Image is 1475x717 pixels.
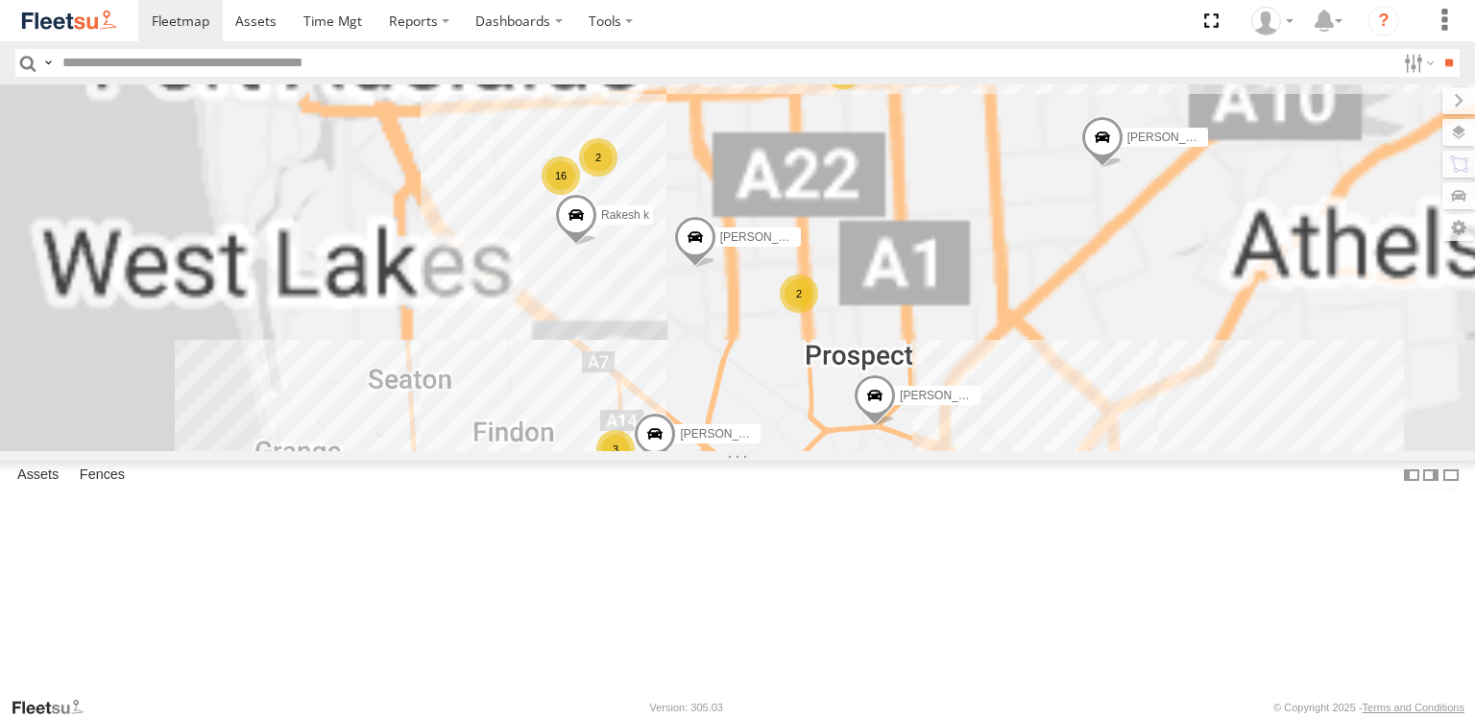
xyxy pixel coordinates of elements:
[19,8,119,34] img: fleetsu-logo-horizontal.svg
[1402,461,1421,489] label: Dock Summary Table to the Left
[8,462,68,489] label: Assets
[780,275,818,313] div: 2
[70,462,134,489] label: Fences
[579,138,617,177] div: 2
[720,230,815,244] span: [PERSON_NAME]
[1245,7,1300,36] div: SA Health VDC
[1441,461,1461,489] label: Hide Summary Table
[542,156,580,195] div: 16
[596,430,635,468] div: 3
[900,389,995,402] span: [PERSON_NAME]
[1396,49,1438,77] label: Search Filter Options
[11,698,99,717] a: Visit our Website
[1363,702,1464,713] a: Terms and Conditions
[1273,702,1464,713] div: © Copyright 2025 -
[1442,214,1475,241] label: Map Settings
[40,49,56,77] label: Search Query
[1127,131,1222,144] span: [PERSON_NAME]
[680,427,775,441] span: [PERSON_NAME]
[601,208,649,222] span: Rakesh k
[650,702,723,713] div: Version: 305.03
[1368,6,1399,36] i: ?
[1421,461,1440,489] label: Dock Summary Table to the Right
